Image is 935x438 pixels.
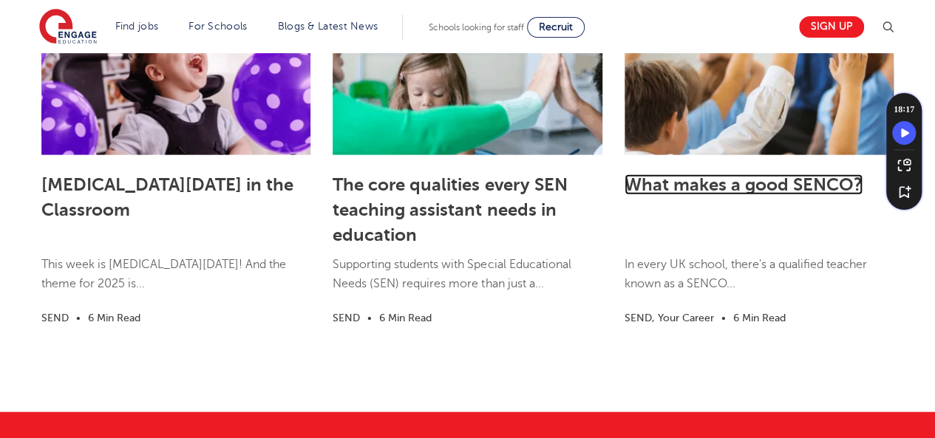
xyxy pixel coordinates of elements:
[625,174,863,195] a: What makes a good SENCO?
[41,174,293,220] a: [MEDICAL_DATA][DATE] in the Classroom
[527,17,585,38] a: Recruit
[41,309,69,326] li: SEND
[188,21,247,32] a: For Schools
[799,16,864,38] a: Sign up
[625,309,714,326] li: SEND, Your Career
[360,309,379,326] li: •
[539,21,573,32] span: Recruit
[115,21,159,32] a: Find jobs
[429,22,524,32] span: Schools looking for staff
[333,174,567,245] a: The core qualities every SEN teaching assistant needs in education
[733,309,786,326] li: 6 Min Read
[379,309,432,326] li: 6 Min Read
[714,309,733,326] li: •
[333,255,602,309] p: Supporting students with Special Educational Needs (SEN) requires more than just a...
[625,255,894,309] p: In every UK school, there's a qualified teacher known as a SENCO...
[333,309,360,326] li: SEND
[69,309,88,326] li: •
[278,21,378,32] a: Blogs & Latest News
[88,309,140,326] li: 6 Min Read
[41,255,310,309] p: This week is [MEDICAL_DATA][DATE]! And the theme for 2025 is...
[39,9,97,46] img: Engage Education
